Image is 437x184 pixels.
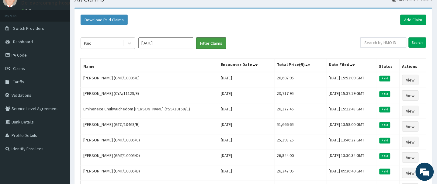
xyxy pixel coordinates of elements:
td: [PERSON_NAME] (GMT/10005/D) [81,150,218,165]
a: View [402,137,419,147]
a: View [402,152,419,163]
div: Paid [84,40,92,46]
span: Tariffs [13,79,24,85]
a: Add Claim [401,15,426,25]
span: Paid [380,76,390,81]
td: [DATE] 13:58:00 GMT [326,119,376,134]
td: 26,607.95 [274,72,326,88]
td: [DATE] [218,88,274,103]
td: 23,717.95 [274,88,326,103]
th: Actions [400,58,426,72]
td: [PERSON_NAME] (GTC/10468/B) [81,119,218,134]
th: Name [81,58,218,72]
span: Paid [380,153,390,159]
span: Paid [380,169,390,174]
a: View [402,121,419,132]
span: Switch Providers [13,26,44,31]
span: We're online! [35,54,84,115]
span: Claims [13,66,25,71]
button: Filter Claims [196,37,226,49]
td: [DATE] 15:22:48 GMT [326,103,376,119]
div: Chat with us now [32,34,102,42]
span: Paid [380,138,390,143]
th: Total Price(₦) [274,58,326,72]
td: [DATE] [218,165,274,181]
th: Date Filed [326,58,376,72]
img: d_794563401_company_1708531726252_794563401 [11,30,25,46]
span: Dashboard [13,39,33,44]
td: [PERSON_NAME] (GMT/10005/C) [81,134,218,150]
td: [DATE] [218,103,274,119]
a: View [402,168,419,178]
td: [DATE] [218,134,274,150]
td: [DATE] 15:37:19 GMT [326,88,376,103]
td: [DATE] [218,150,274,165]
div: Minimize live chat window [100,3,114,18]
th: Encounter Date [218,58,274,72]
td: [PERSON_NAME] (GMT/10005/B) [81,165,218,181]
input: Select Month and Year [138,37,193,48]
span: Paid [380,91,390,97]
td: 51,666.65 [274,119,326,134]
td: [DATE] [218,119,274,134]
td: [DATE] 13:46:27 GMT [326,134,376,150]
td: 26,844.00 [274,150,326,165]
a: View [402,90,419,101]
td: [DATE] 09:36:40 GMT [326,165,376,181]
input: Search [409,37,426,48]
td: [DATE] 15:53:09 GMT [326,72,376,88]
td: [PERSON_NAME] (CYA/11129/E) [81,88,218,103]
input: Search by HMO ID [361,37,407,48]
span: Paid [380,107,390,112]
td: 26,177.45 [274,103,326,119]
td: [PERSON_NAME] (GMT/10005/E) [81,72,218,88]
a: Online [21,9,36,13]
td: 26,347.95 [274,165,326,181]
th: Status [376,58,400,72]
td: [DATE] 13:30:34 GMT [326,150,376,165]
td: [DATE] [218,72,274,88]
td: Eminenece Chukwuchedom [PERSON_NAME] (YSS/10158/C) [81,103,218,119]
textarea: Type your message and hit 'Enter' [3,121,116,142]
span: Paid [380,122,390,128]
button: Download Paid Claims [81,15,128,25]
a: View [402,106,419,116]
td: 25,198.25 [274,134,326,150]
a: View [402,75,419,85]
